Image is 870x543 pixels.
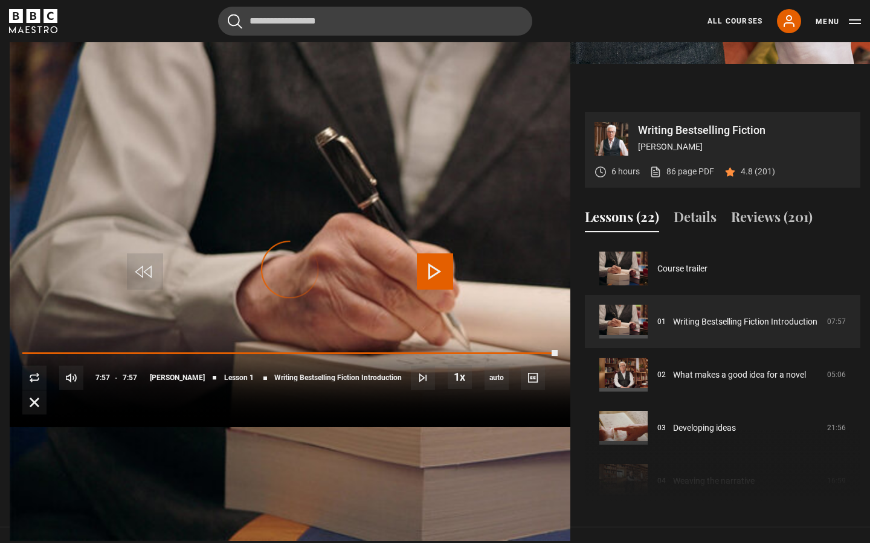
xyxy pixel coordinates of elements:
a: What makes a good idea for a novel [673,369,806,381]
span: auto [485,366,509,390]
p: 4.8 (201) [741,165,775,178]
span: - [115,373,118,382]
button: Next Lesson [411,366,435,390]
p: [PERSON_NAME] [638,141,851,153]
button: Mute [59,366,83,390]
p: Writing Bestselling Fiction [638,125,851,136]
span: [PERSON_NAME] [150,374,205,381]
span: 7:57 [95,367,110,389]
button: Replay [22,366,47,390]
span: 7:57 [123,367,137,389]
div: Current quality: 720p [485,366,509,390]
svg: BBC Maestro [9,9,57,33]
button: Captions [521,366,545,390]
button: Playback Rate [448,365,472,389]
a: 86 page PDF [649,165,714,178]
a: Developing ideas [673,422,736,434]
video-js: Video Player [10,112,570,427]
a: Course trailer [657,262,707,275]
p: 6 hours [611,165,640,178]
a: All Courses [707,16,762,27]
button: Fullscreen [22,390,47,414]
button: Lessons (22) [585,207,659,232]
a: Writing Bestselling Fiction Introduction [673,316,817,328]
button: Submit the search query [228,14,242,29]
button: Toggle navigation [816,16,861,28]
div: Progress Bar [22,352,558,355]
button: Details [674,207,717,232]
input: Search [218,7,532,36]
button: Reviews (201) [731,207,813,232]
span: Lesson 1 [224,374,254,381]
span: Writing Bestselling Fiction Introduction [274,374,402,381]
